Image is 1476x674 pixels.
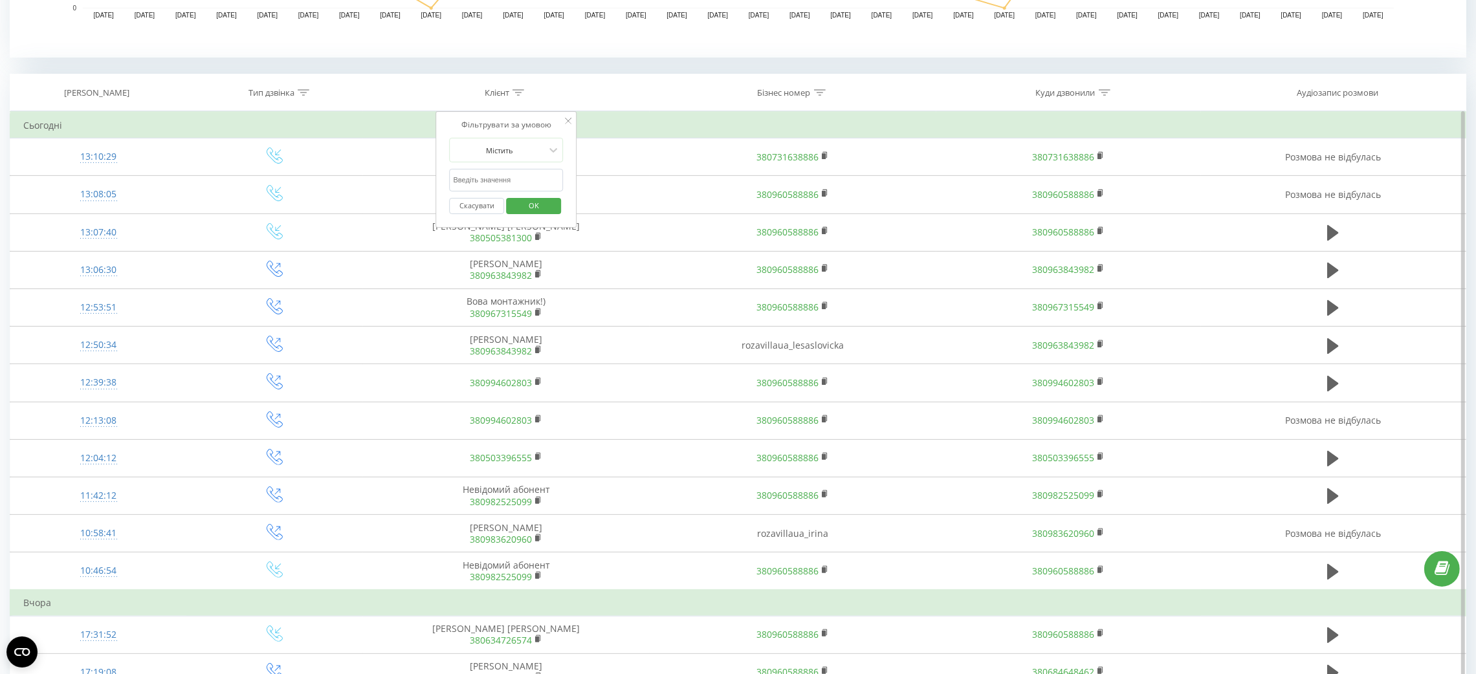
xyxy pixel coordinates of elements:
[93,12,114,19] text: [DATE]
[666,12,687,19] text: [DATE]
[1285,188,1381,201] span: Розмова не відбулась
[1032,226,1094,238] a: 380960588886
[23,622,173,647] div: 17:31:52
[544,12,564,19] text: [DATE]
[756,151,819,163] a: 380731638886
[470,345,532,357] a: 380963843982
[23,182,173,207] div: 13:08:05
[23,220,173,245] div: 13:07:40
[1199,12,1220,19] text: [DATE]
[470,634,532,646] a: 380634726574
[363,616,650,653] td: [PERSON_NAME] [PERSON_NAME]
[421,12,442,19] text: [DATE]
[912,12,933,19] text: [DATE]
[23,521,173,546] div: 10:58:41
[1363,12,1383,19] text: [DATE]
[708,12,729,19] text: [DATE]
[756,226,819,238] a: 380960588886
[1032,414,1094,426] a: 380994602803
[470,533,532,545] a: 380983620960
[72,5,76,12] text: 0
[872,12,892,19] text: [DATE]
[23,370,173,395] div: 12:39:38
[1281,12,1302,19] text: [DATE]
[23,144,173,169] div: 13:10:29
[23,483,173,508] div: 11:42:12
[1032,489,1094,501] a: 380982525099
[470,269,532,281] a: 380963843982
[470,232,532,244] a: 380505381300
[10,590,1466,616] td: Вчора
[756,188,819,201] a: 380960588886
[1032,263,1094,276] a: 380963843982
[470,414,532,426] a: 380994602803
[756,451,819,464] a: 380960588886
[749,12,769,19] text: [DATE]
[1240,12,1261,19] text: [DATE]
[1285,527,1381,539] span: Розмова не відбулась
[23,558,173,583] div: 10:46:54
[339,12,360,19] text: [DATE]
[363,477,650,514] td: Невідомий абонент
[363,552,650,591] td: Невідомий абонент
[1036,87,1096,98] div: Куди дзвонили
[23,408,173,433] div: 12:13:08
[756,263,819,276] a: 380960588886
[363,176,650,213] td: [PERSON_NAME]
[1117,12,1138,19] text: [DATE]
[506,198,561,214] button: OK
[1297,87,1378,98] div: Аудіозапис розмови
[23,257,173,283] div: 13:06:30
[585,12,606,19] text: [DATE]
[1158,12,1179,19] text: [DATE]
[1032,628,1094,640] a: 380960588886
[1322,12,1343,19] text: [DATE]
[64,87,129,98] div: [PERSON_NAME]
[1032,339,1094,351] a: 380963843982
[470,376,532,389] a: 380994602803
[470,571,532,583] a: 380982525099
[1032,188,1094,201] a: 380960588886
[995,12,1015,19] text: [DATE]
[953,12,974,19] text: [DATE]
[298,12,319,19] text: [DATE]
[756,489,819,501] a: 380960588886
[789,12,810,19] text: [DATE]
[830,12,851,19] text: [DATE]
[503,12,523,19] text: [DATE]
[1285,414,1381,426] span: Розмова не відбулась
[1032,301,1094,313] a: 380967315549
[650,515,936,552] td: rozavillaua_irina
[363,251,650,288] td: [PERSON_NAME]
[450,198,505,214] button: Скасувати
[363,515,650,552] td: [PERSON_NAME]
[363,213,650,251] td: [PERSON_NAME] [PERSON_NAME]
[485,87,509,98] div: Клієнт
[650,327,936,364] td: rozavillaua_lesaslovicka
[756,376,819,389] a: 380960588886
[758,87,811,98] div: Бізнес номер
[470,307,532,320] a: 380967315549
[216,12,237,19] text: [DATE]
[450,169,564,191] input: Введіть значення
[1035,12,1056,19] text: [DATE]
[756,565,819,577] a: 380960588886
[258,12,278,19] text: [DATE]
[756,628,819,640] a: 380960588886
[363,327,650,364] td: [PERSON_NAME]
[6,636,38,668] button: Open CMP widget
[626,12,646,19] text: [DATE]
[756,414,819,426] a: 380960588886
[462,12,483,19] text: [DATE]
[1285,151,1381,163] span: Розмова не відбулась
[175,12,196,19] text: [DATE]
[23,332,173,358] div: 12:50:34
[10,113,1466,138] td: Сьогодні
[23,295,173,320] div: 12:53:51
[470,495,532,508] a: 380982525099
[1032,151,1094,163] a: 380731638886
[135,12,155,19] text: [DATE]
[1032,527,1094,539] a: 380983620960
[470,451,532,464] a: 380503396555
[23,446,173,471] div: 12:04:12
